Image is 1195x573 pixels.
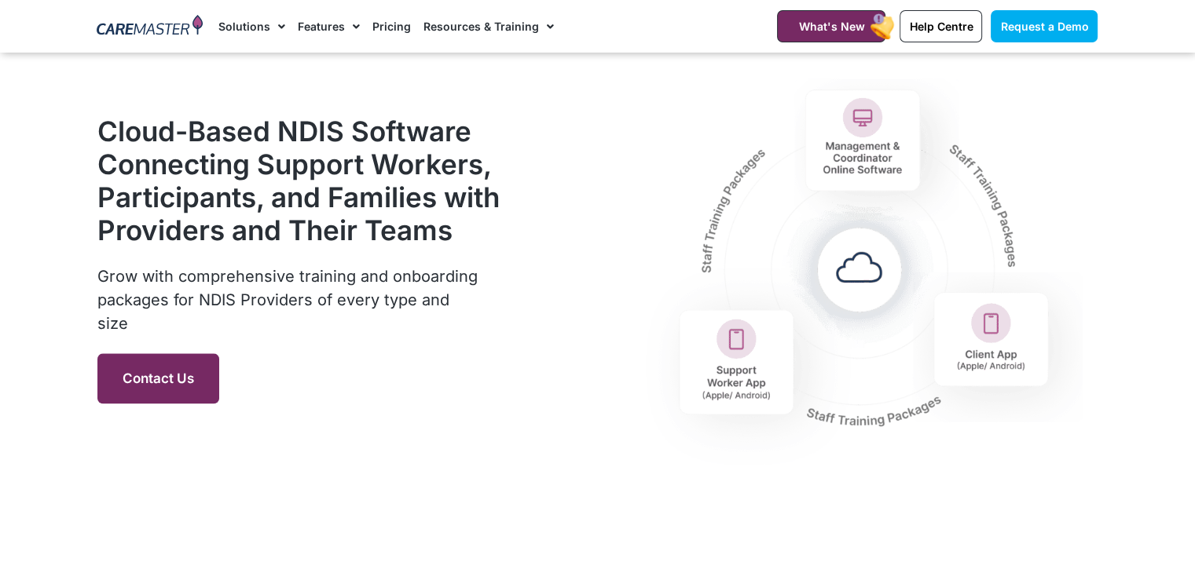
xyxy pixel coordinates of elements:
[909,20,973,33] span: Help Centre
[123,370,194,386] span: Contact Us
[633,38,1098,480] img: CareMaster NDIS CRM software: Efficient, compliant, all-in-one solution.
[97,353,219,403] a: Contact Us
[97,115,501,246] h2: Cloud-Based NDIS Software Connecting Support Workers, Participants, and Families with Providers a...
[97,267,478,333] span: Grow with comprehensive training and onboarding packages for NDIS Providers of every type and size
[777,10,885,42] a: What's New
[97,15,203,38] img: CareMaster Logo
[1000,20,1088,33] span: Request a Demo
[991,10,1098,42] a: Request a Demo
[900,10,982,42] a: Help Centre
[798,20,864,33] span: What's New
